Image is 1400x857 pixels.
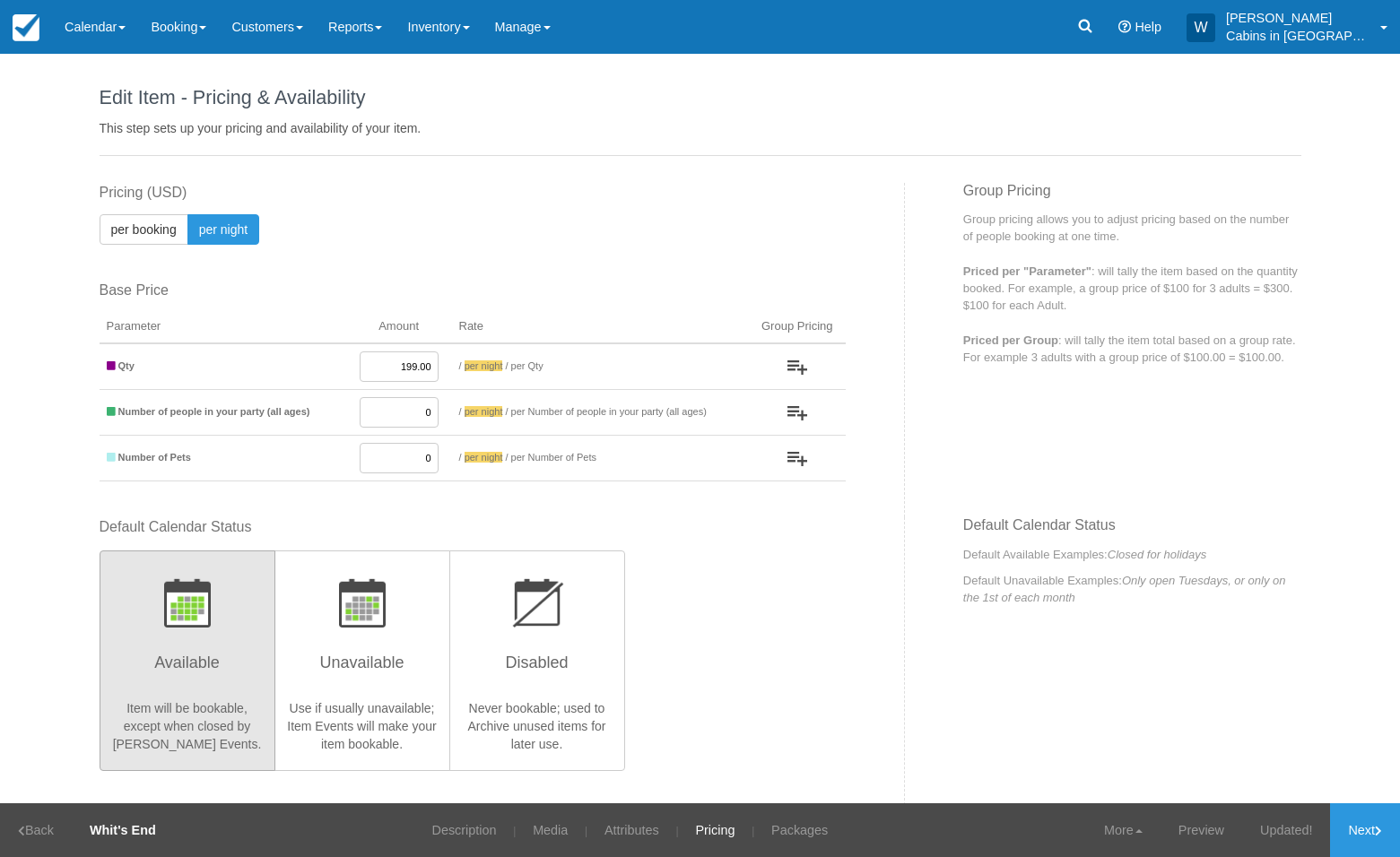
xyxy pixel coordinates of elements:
button: per booking [100,214,188,245]
p: This step sets up your pricing and availability of your item. [100,119,1301,137]
h3: Disabled [461,645,613,690]
p: Use if usually unavailable; Item Events will make your item bookable. [286,699,439,753]
a: Updated! [1242,803,1330,857]
h3: Unavailable [286,645,439,690]
th: Group Pricing [749,311,846,343]
a: More [1086,803,1161,857]
img: wizard-add-group-icon.png [787,406,807,420]
span: per night [465,360,503,371]
p: : will tally the item total based on a group rate. For example 3 adults with a group price of $10... [963,332,1301,366]
p: [PERSON_NAME] [1226,9,1370,27]
strong: Qty [118,360,135,371]
strong: Number of Pets [118,452,191,463]
em: Only open Tuesdays, or only on the 1st of each month [963,574,1286,604]
th: Amount [346,311,452,343]
button: per night [187,214,259,245]
h3: Default Calendar Status [963,517,1301,546]
label: Default Calendar Status [100,517,846,538]
a: Packages [758,803,841,857]
label: Base Price [100,281,846,301]
span: / [459,360,462,371]
a: Preview [1161,803,1242,857]
p: Group pricing allows you to adjust pricing based on the number of people booking at one time. [963,211,1301,245]
span: / per Number of Pets [506,452,597,463]
a: Media [519,803,581,857]
a: Attributes [591,803,673,857]
strong: Number of people in your party (all ages) [118,406,310,417]
h3: Available [111,645,264,690]
strong: Whit's End [90,823,156,837]
strong: Priced per Group [963,333,1058,347]
p: Default Unavailable Examples: [963,572,1301,606]
img: wizard-default-status-disabled-icon.png [510,578,564,628]
span: / [459,406,462,417]
img: wizard-add-group-icon.png [787,360,807,375]
a: Next [1330,803,1400,857]
th: Rate [452,311,749,343]
span: Help [1135,20,1161,34]
p: : will tally the item based on the quantity booked. For example, a group price of $100 for 3 adul... [963,263,1301,314]
span: per booking [111,222,177,237]
p: Cabins in [GEOGRAPHIC_DATA] [1226,27,1370,45]
em: Closed for holidays [1108,548,1207,561]
button: Unavailable Use if usually unavailable; Item Events will make your item bookable. [274,550,450,771]
img: wizard-add-group-icon.png [787,452,807,466]
span: / per Number of people in your party (all ages) [506,406,707,417]
span: / per Qty [506,360,543,371]
p: Item will be bookable, except when closed by [PERSON_NAME] Events. [111,699,264,753]
img: wizard-default-status-unavailable-icon.png [339,578,386,628]
button: Disabled Never bookable; used to Archive unused items for later use. [449,550,625,771]
img: wizard-default-status-available-icon.png [164,578,211,628]
button: Available Item will be bookable, except when closed by [PERSON_NAME] Events. [100,550,275,771]
span: / [459,452,462,463]
label: Pricing (USD) [100,183,846,203]
p: Default Available Examples: [963,546,1301,563]
h1: Edit Item - Pricing & Availability [100,87,1301,108]
div: W [1187,13,1215,42]
a: Description [418,803,509,857]
th: Parameter [100,311,346,343]
img: checkfront-main-nav-mini-logo.png [13,14,39,41]
a: Pricing [682,803,748,857]
i: Help [1118,21,1131,33]
span: per night [199,222,248,237]
span: per night [465,406,503,417]
p: Never bookable; used to Archive unused items for later use. [461,699,613,753]
span: per night [465,452,503,463]
strong: Priced per "Parameter" [963,264,1091,278]
h3: Group Pricing [963,183,1301,212]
